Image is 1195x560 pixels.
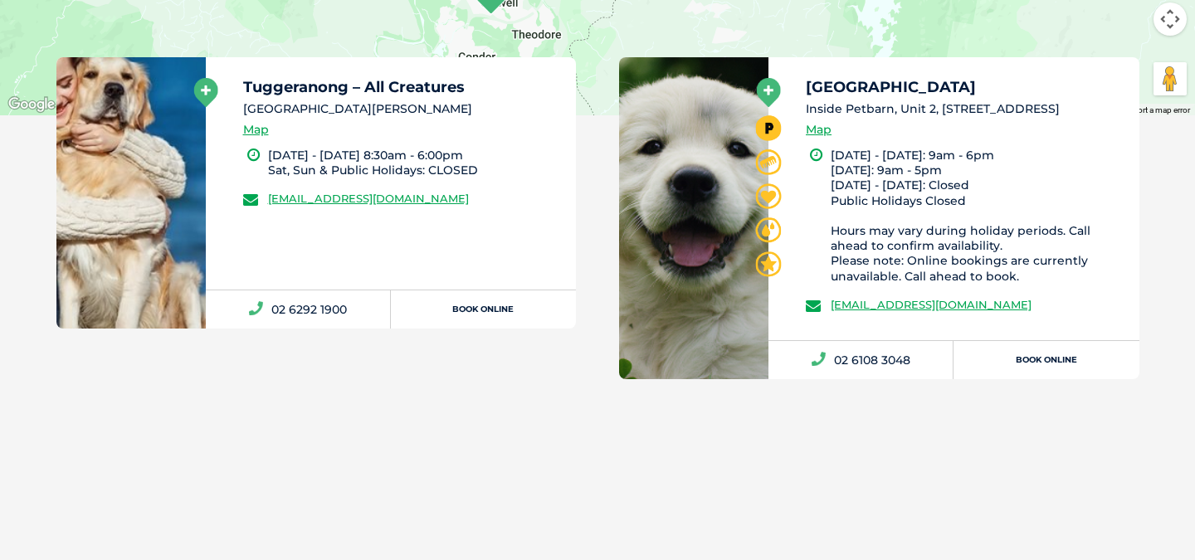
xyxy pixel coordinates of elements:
li: [DATE] - [DATE]: 9am - 6pm [DATE]: 9am - 5pm [DATE] - [DATE]: Closed Public Holidays Closed Hours... [831,148,1124,284]
li: [DATE] - [DATE] 8:30am - 6:00pm Sat, Sun & Public Holidays: CLOSED [268,148,562,178]
button: Drag Pegman onto the map to open Street View [1154,62,1187,95]
a: Map [243,120,269,139]
button: Map camera controls [1154,2,1187,36]
li: [GEOGRAPHIC_DATA][PERSON_NAME] [243,100,562,118]
a: Map [806,120,832,139]
h5: Tuggeranong – All Creatures [243,80,562,95]
li: Inside Petbarn, Unit 2, [STREET_ADDRESS] [806,100,1124,118]
a: [EMAIL_ADDRESS][DOMAIN_NAME] [831,298,1032,311]
a: Open this area in Google Maps (opens a new window) [4,94,59,115]
a: Book Online [954,341,1139,379]
a: 02 6292 1900 [206,290,391,329]
a: Book Online [391,290,576,329]
h5: [GEOGRAPHIC_DATA] [806,80,1124,95]
a: [EMAIL_ADDRESS][DOMAIN_NAME] [268,192,469,205]
img: Google [4,94,59,115]
a: 02 6108 3048 [768,341,954,379]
